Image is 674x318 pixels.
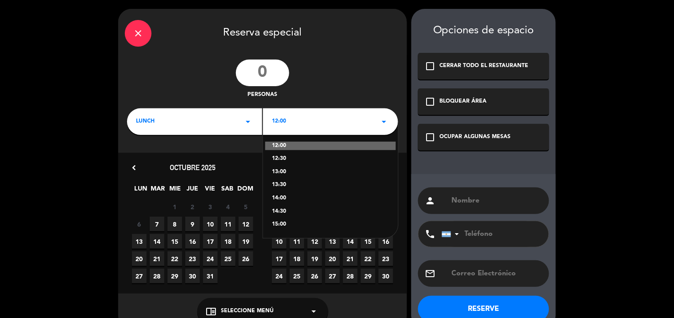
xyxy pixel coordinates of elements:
[203,269,218,283] span: 31
[221,199,235,214] span: 4
[309,306,319,317] i: arrow_drop_down
[440,133,511,142] div: OCUPAR ALGUNAS MESAS
[168,183,183,198] span: MIE
[150,234,164,249] span: 14
[248,91,278,99] span: personas
[221,217,235,231] span: 11
[185,234,200,249] span: 16
[272,181,389,190] div: 13:30
[185,269,200,283] span: 30
[272,155,389,163] div: 12:30
[272,251,287,266] span: 17
[132,269,147,283] span: 27
[133,183,148,198] span: LUN
[221,251,235,266] span: 25
[379,269,393,283] span: 30
[168,217,182,231] span: 8
[307,234,322,249] span: 12
[239,199,253,214] span: 5
[361,269,375,283] span: 29
[168,234,182,249] span: 15
[151,183,165,198] span: MAR
[272,168,389,177] div: 13:00
[265,142,396,151] div: 12:00
[220,183,235,198] span: SAB
[239,234,253,249] span: 19
[272,194,389,203] div: 14:00
[272,234,287,249] span: 10
[290,251,304,266] span: 18
[379,251,393,266] span: 23
[132,234,147,249] span: 13
[325,269,340,283] span: 27
[290,269,304,283] span: 25
[307,269,322,283] span: 26
[185,251,200,266] span: 23
[425,268,435,279] i: email
[185,199,200,214] span: 2
[203,199,218,214] span: 3
[203,183,217,198] span: VIE
[236,60,289,86] input: 0
[185,217,200,231] span: 9
[185,183,200,198] span: JUE
[203,251,218,266] span: 24
[425,96,435,107] i: check_box_outline_blank
[170,163,215,172] span: octubre 2025
[425,132,435,143] i: check_box_outline_blank
[206,306,217,317] i: chrome_reader_mode
[239,251,253,266] span: 26
[343,251,358,266] span: 21
[150,251,164,266] span: 21
[442,221,539,247] input: Teléfono
[361,251,375,266] span: 22
[307,251,322,266] span: 19
[168,199,182,214] span: 1
[379,234,393,249] span: 16
[272,220,389,229] div: 15:00
[418,24,549,37] div: Opciones de espacio
[203,234,218,249] span: 17
[272,269,287,283] span: 24
[325,251,340,266] span: 20
[425,61,435,72] i: check_box_outline_blank
[272,117,286,126] span: 12:00
[440,62,529,71] div: CERRAR TODO EL RESTAURANTE
[129,163,139,172] i: chevron_left
[425,195,435,206] i: person
[361,234,375,249] span: 15
[451,195,542,207] input: Nombre
[451,267,542,280] input: Correo Electrónico
[136,117,155,126] span: LUNCH
[221,234,235,249] span: 18
[118,9,407,55] div: Reserva especial
[343,269,358,283] span: 28
[325,234,340,249] span: 13
[239,217,253,231] span: 12
[272,207,389,216] div: 14:30
[133,28,144,39] i: close
[379,116,389,127] i: arrow_drop_down
[168,251,182,266] span: 22
[221,307,274,316] span: Seleccione Menú
[440,97,487,106] div: BLOQUEAR ÁREA
[243,116,253,127] i: arrow_drop_down
[425,229,435,239] i: phone
[168,269,182,283] span: 29
[132,251,147,266] span: 20
[203,217,218,231] span: 10
[150,269,164,283] span: 28
[132,217,147,231] span: 6
[237,183,252,198] span: DOM
[343,234,358,249] span: 14
[150,217,164,231] span: 7
[442,222,463,246] div: Argentina: +54
[290,234,304,249] span: 11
